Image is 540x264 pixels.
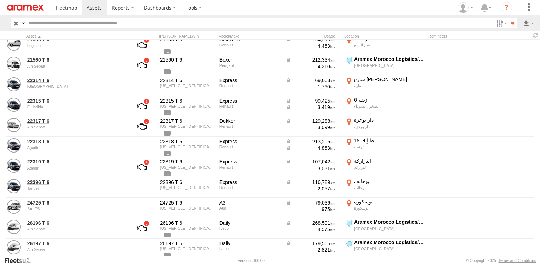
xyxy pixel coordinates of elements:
div: تيزنيت [354,144,424,149]
div: [PERSON_NAME]./Vin [159,34,216,39]
div: 4,575 [286,226,335,233]
span: Refresh [532,32,540,39]
div: 4,463 [286,43,335,49]
div: Dokker [219,118,281,124]
a: View Asset Details [7,159,21,173]
a: View Asset with Fault/s [129,57,155,74]
a: 22319 T 6 [27,159,124,165]
div: undefined [27,166,124,170]
a: 26197 T 6 [27,240,124,247]
div: undefined [27,207,124,211]
a: 22315 T 6 [27,98,124,104]
div: VF1RJK00669381128 [160,124,215,128]
div: Renault [219,185,281,190]
div: Express [219,77,281,84]
label: Search Filter Options [493,18,509,28]
div: Data from Vehicle CANbus [286,179,335,185]
div: Renault [219,124,281,128]
i: ? [501,2,512,13]
a: View Asset with Fault/s [129,98,155,115]
div: Renault [219,145,281,149]
a: View Asset with Fault/s [129,159,155,176]
a: Visit our Website [4,257,36,264]
div: VF1RJK00069381139 [160,145,215,149]
label: Click to View Current Location [344,76,425,95]
a: View Asset with Fault/s [129,36,155,53]
div: دار بوعزة [354,124,424,129]
label: Click to View Current Location [344,117,425,136]
div: Renault [219,165,281,170]
div: VF1RJK00868918703 [160,165,215,170]
div: Aramex Morocco Logistics/ AIn Sebaa [354,219,424,225]
div: Data from Vehicle CANbus [286,200,335,206]
a: 22314 T 6 [27,77,124,84]
div: 22315 T 6 [160,98,215,104]
div: Emad Mabrouk [455,2,476,13]
a: 21560 T 6 [27,57,124,63]
div: 22396 T 6 [160,179,215,185]
span: View Asset Details to show all tags [164,253,171,258]
label: Export results as... [522,18,534,28]
div: بوسكورة [354,206,424,211]
img: aramex-logo.svg [7,5,44,11]
div: A3 [219,200,281,206]
div: Data from Vehicle CANbus [286,98,335,104]
div: 975 [286,206,335,212]
div: 26197 T 6 [160,240,215,247]
div: Aramex Morocco Logistics/ AIn Sebaa [354,56,424,62]
div: ZCFCA35A2ND706523 [160,226,215,230]
a: View Asset with Fault/s [129,220,155,237]
a: View Asset Details [7,57,21,71]
label: Click to View Current Location [344,56,425,75]
div: undefined [27,125,124,129]
div: 26196 T 6 [160,220,215,226]
label: Click to View Current Location [344,199,425,218]
div: Data from Vehicle CANbus [286,145,335,151]
div: Daily [219,240,281,247]
div: 21560 T 6 [160,57,215,63]
div: Iveco [219,226,281,230]
div: © Copyright 2025 - [466,258,536,263]
a: 22396 T 6 [27,179,124,185]
a: 21559 T 6 [27,36,124,43]
a: 26196 T 6 [27,220,124,226]
div: Express [219,179,281,185]
div: Usage [285,34,341,39]
a: 24725 T 6 [27,200,124,206]
div: 1,760 [286,84,335,90]
div: Audi [219,206,281,210]
div: Renault [219,84,281,88]
div: Version: 306.00 [238,258,265,263]
div: ط إ 1909 [354,137,424,144]
a: View Asset Details [7,220,21,234]
div: 2,057 [286,185,335,192]
div: Click to Sort [26,34,125,39]
label: Click to View Current Location [344,137,425,156]
div: شارع [PERSON_NAME] [354,76,424,82]
a: 22317 T 6 [27,118,124,124]
span: View Asset Details to show all tags [164,69,171,74]
div: undefined [27,105,124,109]
div: Location [344,34,425,39]
span: View Asset Details to show all tags [164,49,171,54]
div: Aramex Morocco Logistics/ AIn Sebaa [354,239,424,246]
span: View Asset Details to show all tags [164,110,171,115]
div: بوخالف [354,185,424,190]
div: undefined [27,186,124,190]
div: undefined [27,44,124,48]
span: View Asset Details to show all tags [164,151,171,156]
div: Data from Vehicle CANbus [286,57,335,63]
div: Model/Make [218,34,282,39]
span: View Asset Details to show all tags [164,131,171,136]
div: 22314 T 6 [160,77,215,84]
div: الصخور السوداء [354,104,424,109]
a: View Asset with Fault/s [129,118,155,135]
div: 22317 T 6 [160,118,215,124]
div: Daily [219,220,281,226]
div: VF1RJK00168482938 [160,104,215,108]
div: 4,210 [286,63,335,70]
div: Data from Vehicle CANbus [286,240,335,247]
div: 22319 T 6 [160,159,215,165]
div: بوخالف [354,178,424,184]
div: 24725 T 6 [160,200,215,206]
